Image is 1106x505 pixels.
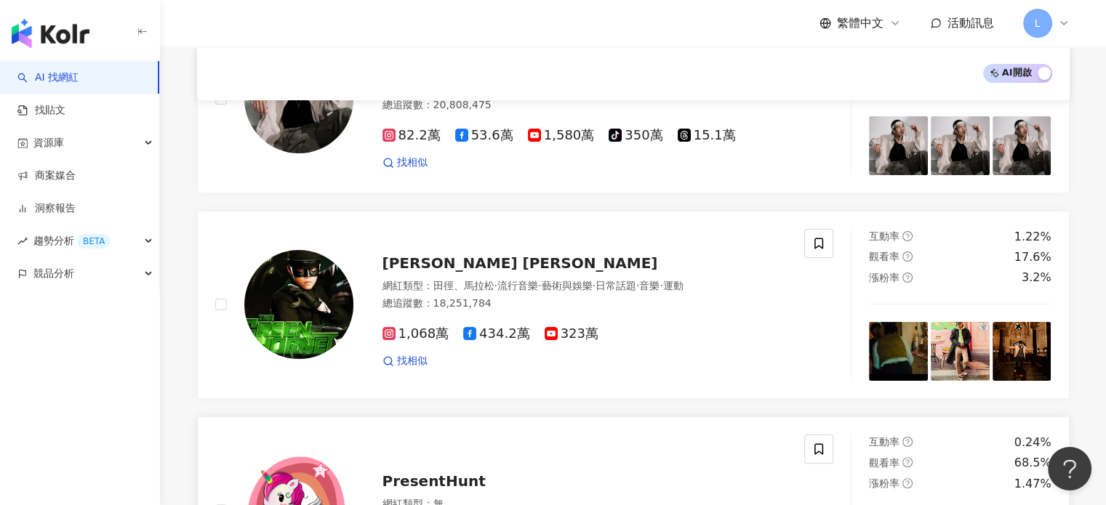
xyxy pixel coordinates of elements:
span: 活動訊息 [947,16,994,30]
span: 1,580萬 [528,128,595,143]
span: question-circle [902,457,913,467]
div: 0.24% [1014,435,1051,451]
span: 流行音樂 [497,280,538,291]
iframe: Help Scout Beacon - Open [1048,447,1091,490]
span: · [660,280,662,291]
span: PresentHunt [382,472,486,490]
a: KOL Avatar[PERSON_NAME] [PERSON_NAME]網紅類型：田徑、馬拉松·流行音樂·藝術與娛樂·日常話題·音樂·運動總追蹤數：18,251,7841,068萬434.2萬... [197,211,1070,399]
a: 找貼文 [17,103,65,118]
img: post-image [993,322,1051,381]
span: 323萬 [545,326,598,342]
span: 日常話題 [596,280,636,291]
span: 資源庫 [33,126,64,159]
span: 觀看率 [869,251,899,262]
span: 趨勢分析 [33,225,111,257]
img: logo [12,19,89,48]
a: 找相似 [382,155,428,170]
span: [PERSON_NAME] [PERSON_NAME] [382,254,658,272]
span: 350萬 [609,128,662,143]
img: post-image [869,116,928,175]
a: KOL Avatar吳奇軒Wu Hsuan奇軒Trickingtricking_wu網紅類型：藝術與娛樂·日常話題·教育與學習·運動總追蹤數：20,808,47582.2萬53.6萬1,580萬... [197,5,1070,193]
span: 15.1萬 [678,128,736,143]
div: 總追蹤數 ： 18,251,784 [382,296,788,311]
a: 洞察報告 [17,201,76,216]
span: question-circle [902,251,913,262]
span: 1,068萬 [382,326,449,342]
div: 3.2% [1022,270,1051,286]
img: KOL Avatar [244,250,353,359]
span: 田徑、馬拉松 [433,280,494,291]
span: 434.2萬 [463,326,530,342]
div: 總追蹤數 ： 20,808,475 [382,98,788,113]
span: 音樂 [639,280,660,291]
span: 互動率 [869,436,899,448]
span: 競品分析 [33,257,74,290]
span: question-circle [902,272,913,283]
span: · [494,280,497,291]
span: question-circle [902,231,913,241]
span: 漲粉率 [869,477,899,489]
span: 觀看率 [869,457,899,469]
span: question-circle [902,437,913,447]
div: 1.22% [1014,229,1051,245]
span: · [538,280,541,291]
span: 運動 [663,280,684,291]
div: 1.47% [1014,476,1051,492]
div: 網紅類型 ： [382,279,788,294]
span: · [636,280,639,291]
span: 藝術與娛樂 [541,280,592,291]
span: 82.2萬 [382,128,441,143]
span: question-circle [902,478,913,488]
img: post-image [869,322,928,381]
img: post-image [993,116,1051,175]
a: searchAI 找網紅 [17,70,79,85]
span: 53.6萬 [455,128,513,143]
span: rise [17,236,28,246]
span: 繁體中文 [837,15,883,31]
span: 漲粉率 [869,272,899,283]
div: 17.6% [1014,249,1051,265]
span: L [1035,15,1041,31]
span: 找相似 [397,155,428,170]
span: 互動率 [869,230,899,242]
a: 找相似 [382,354,428,368]
span: 找相似 [397,354,428,368]
div: BETA [77,234,111,249]
a: 商案媒合 [17,169,76,183]
div: 68.5% [1014,455,1051,471]
img: post-image [931,322,990,381]
span: · [592,280,595,291]
img: post-image [931,116,990,175]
